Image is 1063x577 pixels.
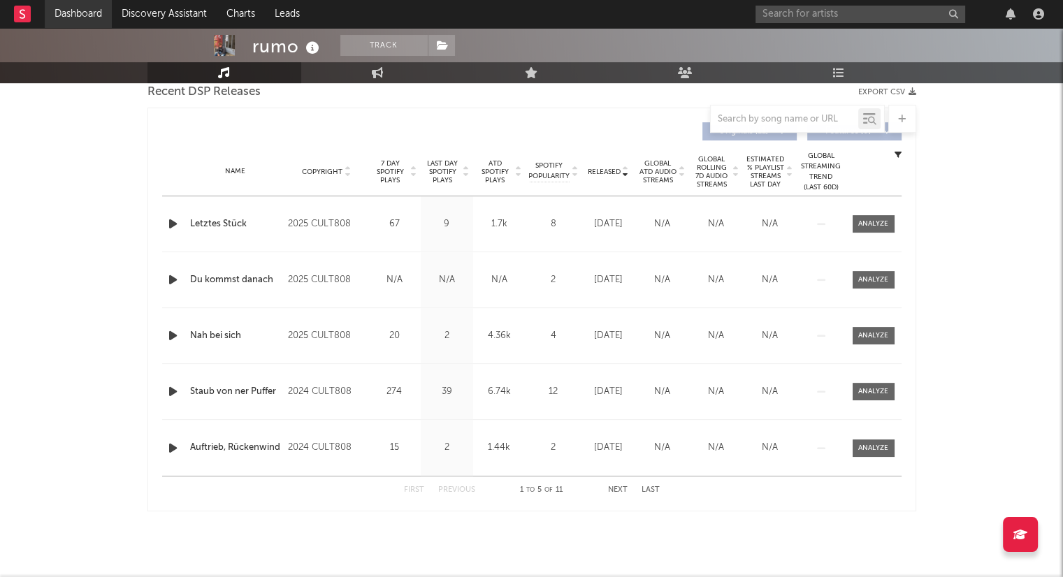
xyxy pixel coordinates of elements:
div: N/A [639,273,686,287]
div: N/A [372,273,417,287]
div: 2025 CULT808 [288,328,364,344]
div: N/A [693,441,739,455]
div: 4.36k [477,329,522,343]
button: Next [608,486,628,494]
span: Global Rolling 7D Audio Streams [693,155,731,189]
div: 2 [424,441,470,455]
span: Copyright [302,168,342,176]
div: N/A [639,329,686,343]
div: [DATE] [585,273,632,287]
button: Track [340,35,428,56]
button: First [404,486,424,494]
div: N/A [639,441,686,455]
span: Recent DSP Releases [147,84,261,101]
span: Released [588,168,621,176]
div: 4 [529,329,578,343]
div: 1.7k [477,217,522,231]
div: N/A [693,329,739,343]
input: Search for artists [755,6,965,23]
div: Name [190,166,282,177]
div: 2025 CULT808 [288,216,364,233]
button: Previous [438,486,475,494]
span: to [526,487,535,493]
div: N/A [639,217,686,231]
div: 2024 CULT808 [288,439,364,456]
div: N/A [746,217,793,231]
div: 67 [372,217,417,231]
div: 9 [424,217,470,231]
span: of [544,487,553,493]
div: N/A [746,441,793,455]
div: N/A [693,273,739,287]
div: N/A [477,273,522,287]
div: N/A [424,273,470,287]
div: N/A [746,273,793,287]
span: 7 Day Spotify Plays [372,159,409,184]
a: Du kommst danach [190,273,282,287]
div: 274 [372,385,417,399]
input: Search by song name or URL [711,114,858,125]
button: Export CSV [858,88,916,96]
div: 6.74k [477,385,522,399]
div: 1.44k [477,441,522,455]
div: rumo [252,35,323,58]
div: N/A [693,385,739,399]
span: Global ATD Audio Streams [639,159,677,184]
div: [DATE] [585,441,632,455]
a: Auftrieb, Rückenwind [190,441,282,455]
div: 12 [529,385,578,399]
span: Estimated % Playlist Streams Last Day [746,155,785,189]
span: Last Day Spotify Plays [424,159,461,184]
div: 2025 CULT808 [288,272,364,288]
a: Letztes Stück [190,217,282,231]
span: ATD Spotify Plays [477,159,514,184]
a: Nah bei sich [190,329,282,343]
div: 2 [424,329,470,343]
div: Global Streaming Trend (Last 60D) [800,151,842,193]
div: 2024 CULT808 [288,384,364,400]
div: [DATE] [585,329,632,343]
div: N/A [693,217,739,231]
div: 8 [529,217,578,231]
div: 20 [372,329,417,343]
div: 39 [424,385,470,399]
a: Staub von ner Puffer [190,385,282,399]
div: N/A [639,385,686,399]
div: N/A [746,329,793,343]
div: 1 5 11 [503,482,580,499]
div: N/A [746,385,793,399]
div: 15 [372,441,417,455]
div: 2 [529,441,578,455]
div: [DATE] [585,385,632,399]
span: Spotify Popularity [528,161,570,182]
button: Last [642,486,660,494]
div: [DATE] [585,217,632,231]
div: 2 [529,273,578,287]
